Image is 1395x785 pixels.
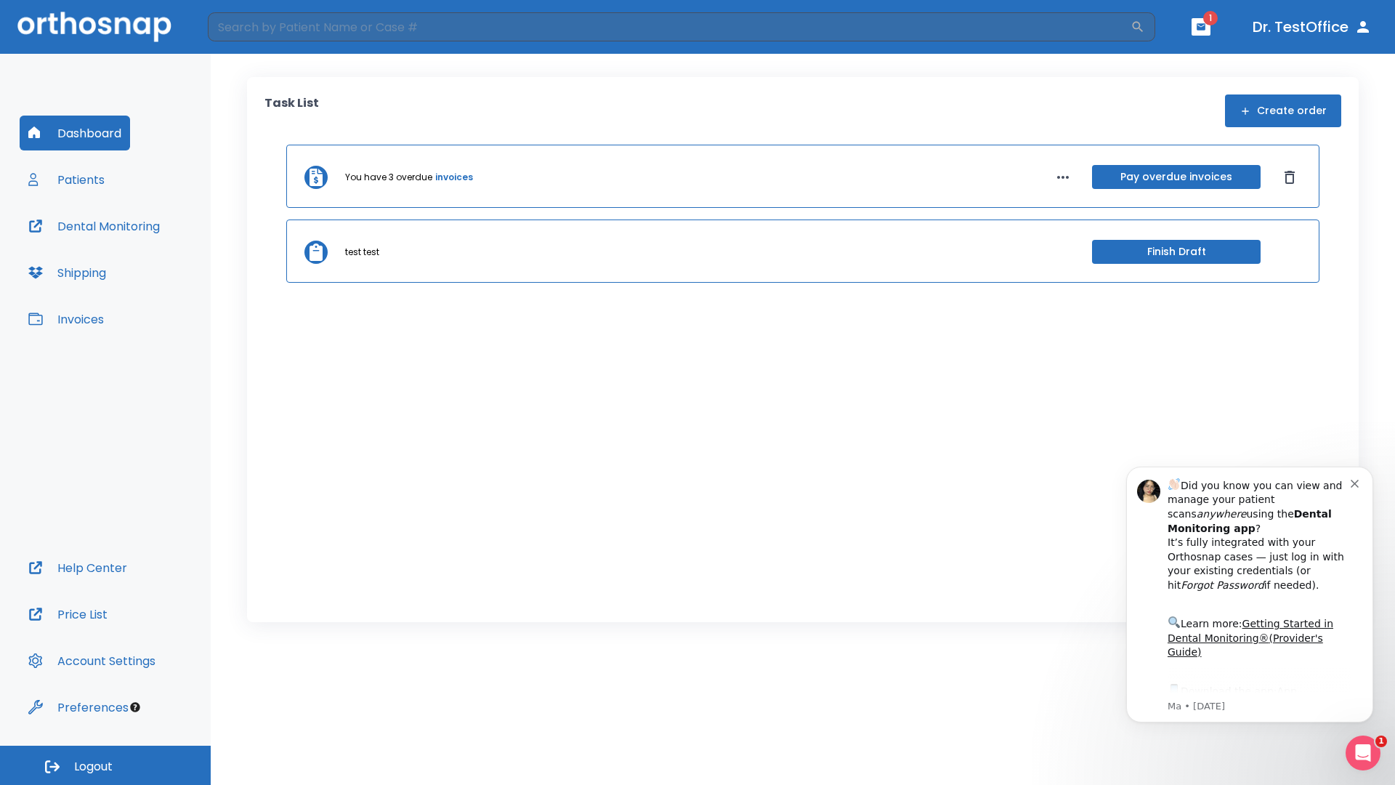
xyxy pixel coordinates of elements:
[1092,240,1261,264] button: Finish Draft
[208,12,1131,41] input: Search by Patient Name or Case #
[74,759,113,775] span: Logout
[345,171,432,184] p: You have 3 overdue
[264,94,319,127] p: Task List
[435,171,473,184] a: invoices
[63,255,246,268] p: Message from Ma, sent 3w ago
[20,597,116,632] button: Price List
[63,237,246,311] div: Download the app: | ​ Let us know if you need help getting started!
[1247,14,1378,40] button: Dr. TestOffice
[1278,166,1301,189] button: Dismiss
[1346,736,1380,770] iframe: Intercom live chat
[20,302,113,337] button: Invoices
[20,255,115,290] button: Shipping
[1225,94,1341,127] button: Create order
[129,701,142,714] div: Tooltip anchor
[1203,11,1218,25] span: 1
[1375,736,1387,747] span: 1
[20,643,164,678] button: Account Settings
[1092,165,1261,189] button: Pay overdue invoices
[1104,445,1395,746] iframe: Intercom notifications message
[17,12,171,41] img: Orthosnap
[20,690,137,725] button: Preferences
[345,246,379,259] p: test test
[20,162,113,197] button: Patients
[20,116,130,150] button: Dashboard
[63,241,193,267] a: App Store
[246,31,258,43] button: Dismiss notification
[20,209,169,243] button: Dental Monitoring
[20,550,136,585] button: Help Center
